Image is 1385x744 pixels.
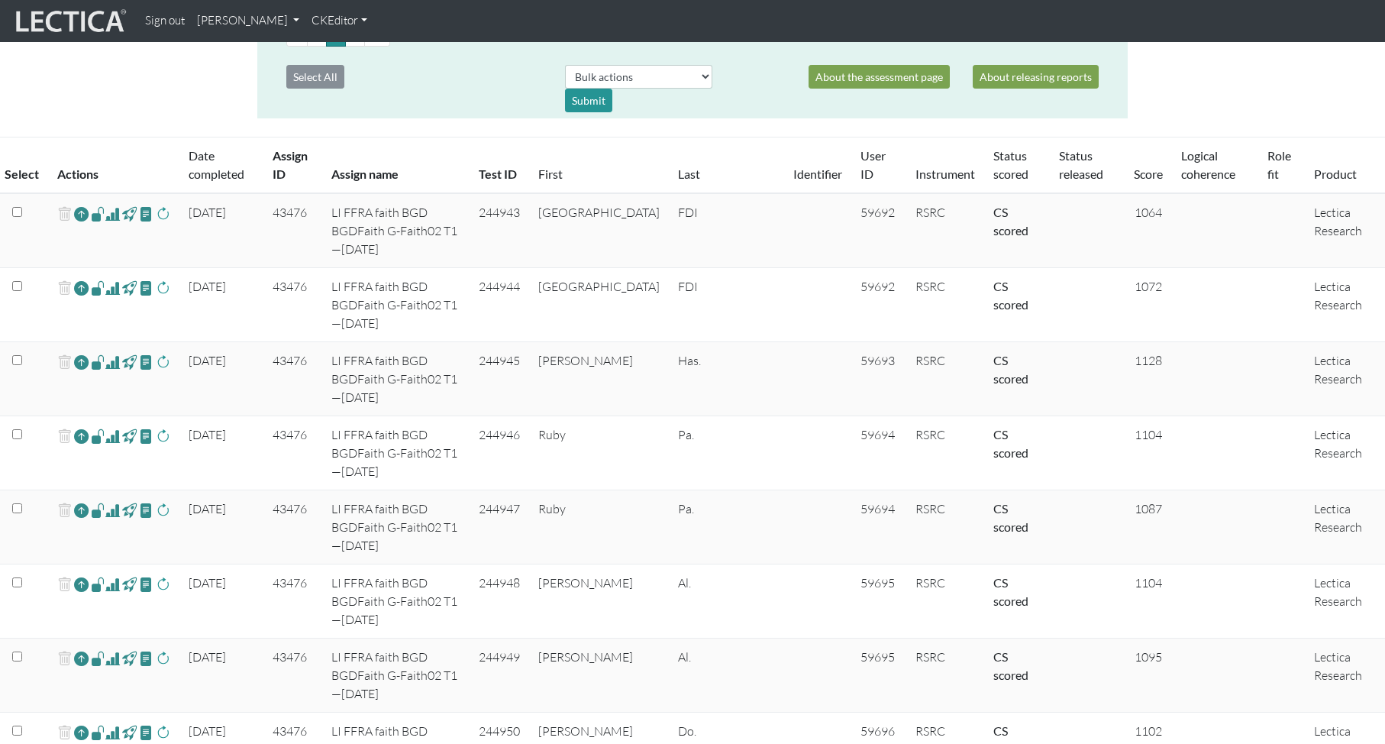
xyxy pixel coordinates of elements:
span: view [139,427,153,445]
td: Ruby [529,490,669,564]
a: First [538,167,563,181]
td: 244947 [470,490,529,564]
span: view [122,427,137,445]
span: rescore [156,723,170,742]
a: Completed = assessment has been completed; CS scored = assessment has been CLAS scored; LS scored... [993,575,1028,608]
td: Lectica Research [1305,490,1385,564]
td: Lectica Research [1305,564,1385,639]
a: Reopen [74,574,89,596]
th: Assign name [322,137,470,194]
td: 244943 [470,193,529,268]
span: view [91,279,105,296]
span: view [139,353,153,370]
td: Lectica Research [1305,639,1385,713]
td: RSRC [906,416,984,490]
span: rescore [156,501,170,519]
td: LI FFRA faith BGD BGDFaith G-Faith02 T1—[DATE] [322,639,470,713]
span: delete [57,574,72,596]
a: [PERSON_NAME] [191,6,305,36]
a: Logical coherence [1181,148,1235,181]
td: FDI [669,268,784,342]
span: delete [57,351,72,374]
div: Submit [565,89,612,112]
a: Last [678,167,700,181]
td: [DATE] [179,193,263,268]
a: Status released [1059,148,1103,181]
span: view [122,501,137,519]
span: Analyst score [105,279,120,297]
td: Has. [669,342,784,416]
span: 1128 [1135,353,1162,368]
a: Identifier [793,167,842,181]
span: 1104 [1135,575,1162,590]
td: [PERSON_NAME] [529,639,669,713]
a: Completed = assessment has been completed; CS scored = assessment has been CLAS scored; LS scored... [993,427,1028,460]
a: About the assessment page [809,65,950,89]
span: Analyst score [105,723,120,742]
span: delete [57,500,72,522]
td: 244944 [470,268,529,342]
td: 43476 [263,193,322,268]
span: rescore [156,575,170,594]
td: 59694 [851,490,906,564]
td: 59695 [851,564,906,639]
td: RSRC [906,490,984,564]
span: view [139,723,153,741]
td: [PERSON_NAME] [529,564,669,639]
td: Lectica Research [1305,193,1385,268]
td: [DATE] [179,268,263,342]
a: Reopen [74,203,89,225]
th: Test ID [470,137,529,194]
td: 59693 [851,342,906,416]
a: Date completed [189,148,244,181]
span: view [122,723,137,741]
td: Al. [669,639,784,713]
span: view [91,205,105,222]
td: 244948 [470,564,529,639]
td: [GEOGRAPHIC_DATA] [529,193,669,268]
a: Completed = assessment has been completed; CS scored = assessment has been CLAS scored; LS scored... [993,205,1028,238]
td: [DATE] [179,342,263,416]
a: About releasing reports [973,65,1099,89]
a: Score [1134,167,1163,181]
td: 59694 [851,416,906,490]
td: [DATE] [179,416,263,490]
a: Reopen [74,722,89,744]
span: view [91,723,105,741]
td: LI FFRA faith BGD BGDFaith G-Faith02 T1—[DATE] [322,342,470,416]
td: [DATE] [179,490,263,564]
a: Completed = assessment has been completed; CS scored = assessment has been CLAS scored; LS scored... [993,649,1028,682]
td: RSRC [906,193,984,268]
td: 43476 [263,564,322,639]
td: Pa. [669,416,784,490]
a: Role fit [1267,148,1291,181]
a: Instrument [915,167,975,181]
span: view [122,205,137,222]
a: CKEditor [305,6,373,36]
a: Reopen [74,425,89,448]
td: 244946 [470,416,529,490]
td: 59692 [851,268,906,342]
span: delete [57,722,72,744]
span: 1087 [1135,501,1162,516]
span: Analyst score [105,649,120,668]
span: view [122,575,137,593]
span: rescore [156,279,170,297]
span: delete [57,203,72,225]
td: 43476 [263,416,322,490]
span: view [91,353,105,370]
td: LI FFRA faith BGD BGDFaith G-Faith02 T1—[DATE] [322,490,470,564]
th: Assign ID [263,137,322,194]
span: view [91,575,105,593]
a: Product [1314,167,1357,181]
td: 244949 [470,639,529,713]
td: 59695 [851,639,906,713]
span: 1104 [1135,427,1162,442]
span: 1102 [1135,723,1162,739]
td: Lectica Research [1305,342,1385,416]
a: Reopen [74,500,89,522]
span: Analyst score [105,205,120,223]
a: Reopen [74,648,89,670]
img: lecticalive [12,7,127,36]
span: view [139,649,153,667]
